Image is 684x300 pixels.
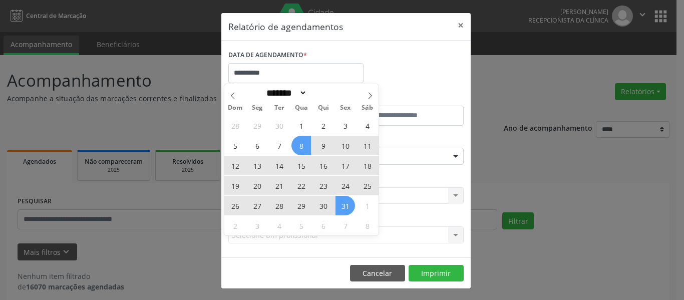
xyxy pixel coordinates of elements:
[247,176,267,195] span: Outubro 20, 2025
[358,156,377,175] span: Outubro 18, 2025
[247,156,267,175] span: Outubro 13, 2025
[357,105,379,111] span: Sáb
[312,105,334,111] span: Qui
[247,116,267,135] span: Setembro 29, 2025
[263,88,307,98] select: Month
[225,116,245,135] span: Setembro 28, 2025
[225,156,245,175] span: Outubro 12, 2025
[268,105,290,111] span: Ter
[247,136,267,155] span: Outubro 6, 2025
[291,136,311,155] span: Outubro 8, 2025
[269,196,289,215] span: Outubro 28, 2025
[358,196,377,215] span: Novembro 1, 2025
[335,156,355,175] span: Outubro 17, 2025
[335,196,355,215] span: Outubro 31, 2025
[335,216,355,235] span: Novembro 7, 2025
[246,105,268,111] span: Seg
[335,176,355,195] span: Outubro 24, 2025
[291,216,311,235] span: Novembro 5, 2025
[225,176,245,195] span: Outubro 19, 2025
[409,265,464,282] button: Imprimir
[335,116,355,135] span: Outubro 3, 2025
[247,216,267,235] span: Novembro 3, 2025
[451,13,471,38] button: Close
[269,116,289,135] span: Setembro 30, 2025
[228,20,343,33] h5: Relatório de agendamentos
[228,48,307,63] label: DATA DE AGENDAMENTO
[269,136,289,155] span: Outubro 7, 2025
[335,136,355,155] span: Outubro 10, 2025
[334,105,357,111] span: Sex
[291,156,311,175] span: Outubro 15, 2025
[313,136,333,155] span: Outubro 9, 2025
[269,156,289,175] span: Outubro 14, 2025
[291,176,311,195] span: Outubro 22, 2025
[313,196,333,215] span: Outubro 30, 2025
[313,116,333,135] span: Outubro 2, 2025
[224,105,246,111] span: Dom
[290,105,312,111] span: Qua
[358,176,377,195] span: Outubro 25, 2025
[350,265,405,282] button: Cancelar
[269,176,289,195] span: Outubro 21, 2025
[358,216,377,235] span: Novembro 8, 2025
[225,216,245,235] span: Novembro 2, 2025
[358,116,377,135] span: Outubro 4, 2025
[291,116,311,135] span: Outubro 1, 2025
[313,216,333,235] span: Novembro 6, 2025
[349,90,464,106] label: ATÉ
[291,196,311,215] span: Outubro 29, 2025
[358,136,377,155] span: Outubro 11, 2025
[247,196,267,215] span: Outubro 27, 2025
[313,176,333,195] span: Outubro 23, 2025
[269,216,289,235] span: Novembro 4, 2025
[307,88,340,98] input: Year
[225,196,245,215] span: Outubro 26, 2025
[225,136,245,155] span: Outubro 5, 2025
[313,156,333,175] span: Outubro 16, 2025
